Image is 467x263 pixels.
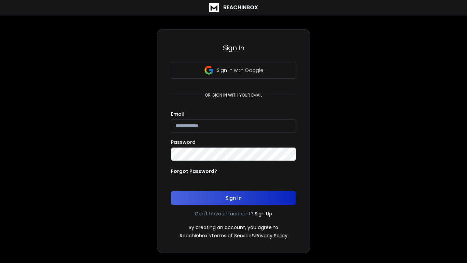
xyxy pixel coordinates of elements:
h1: ReachInbox [223,3,258,12]
a: Privacy Policy [255,232,288,239]
p: By creating an account, you agree to [189,224,278,231]
button: Sign in with Google [171,62,296,79]
h3: Sign In [171,43,296,53]
p: or, sign in with your email [202,92,265,98]
p: Forgot Password? [171,168,217,175]
p: ReachInbox's & [180,232,288,239]
a: Sign Up [255,210,272,217]
label: Password [171,140,196,145]
a: Terms of Service [211,232,252,239]
button: Sign In [171,191,296,205]
p: Sign in with Google [217,67,263,74]
label: Email [171,112,184,116]
a: ReachInbox [209,3,258,12]
p: Don't have an account? [195,210,253,217]
img: logo [209,3,219,12]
